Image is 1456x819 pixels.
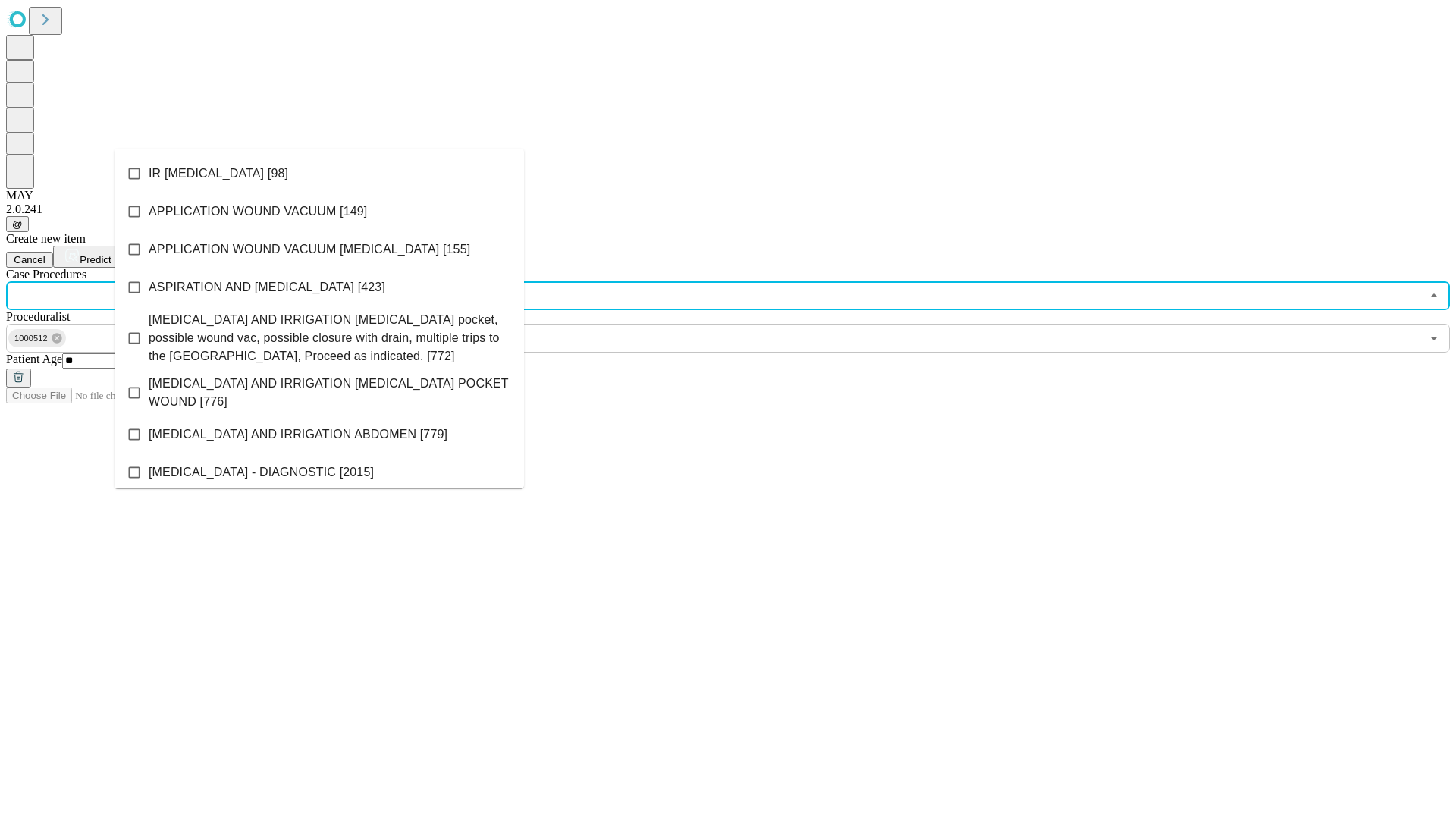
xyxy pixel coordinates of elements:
span: [MEDICAL_DATA] - DIAGNOSTIC [2015] [149,463,374,482]
span: Cancel [14,254,45,265]
button: @ [6,216,29,232]
span: ASPIRATION AND [MEDICAL_DATA] [423] [149,278,385,297]
span: Patient Age [6,353,62,366]
span: [MEDICAL_DATA] AND IRRIGATION ABDOMEN [779] [149,425,447,444]
span: [MEDICAL_DATA] AND IRRIGATION [MEDICAL_DATA] pocket, possible wound vac, possible closure with dr... [149,311,512,366]
span: Proceduralist [6,310,70,323]
span: [MEDICAL_DATA] AND IRRIGATION [MEDICAL_DATA] POCKET WOUND [776] [149,375,512,411]
button: Cancel [6,252,53,268]
span: Create new item [6,232,86,245]
button: Close [1423,285,1445,306]
span: @ [12,218,23,230]
span: IR [MEDICAL_DATA] [98] [149,165,288,183]
span: 1000512 [8,330,54,347]
span: APPLICATION WOUND VACUUM [149] [149,202,367,221]
span: Scheduled Procedure [6,268,86,281]
button: Open [1423,328,1445,349]
button: Predict [53,246,123,268]
span: APPLICATION WOUND VACUUM [MEDICAL_DATA] [155] [149,240,470,259]
span: Predict [80,254,111,265]
div: 1000512 [8,329,66,347]
div: MAY [6,189,1450,202]
div: 2.0.241 [6,202,1450,216]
